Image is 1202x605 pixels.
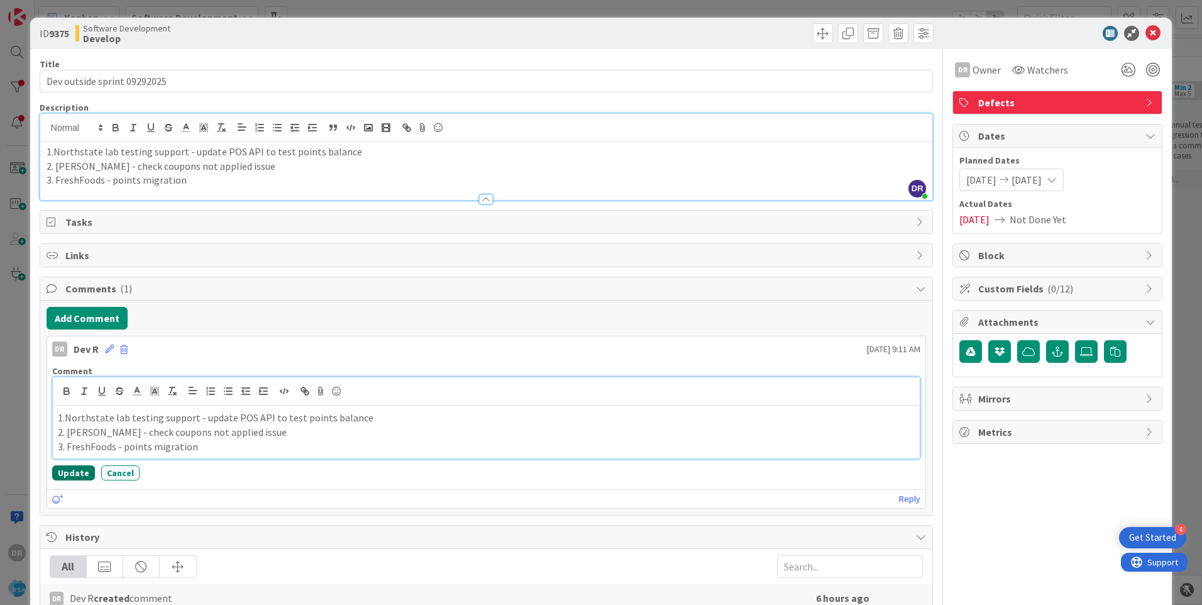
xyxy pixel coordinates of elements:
[959,154,1155,167] span: Planned Dates
[65,248,910,263] span: Links
[1129,531,1176,544] div: Get Started
[58,425,915,440] p: 2. [PERSON_NAME] - check coupons not applied issue
[959,212,990,227] span: [DATE]
[74,341,99,357] div: Dev R
[40,26,69,41] span: ID
[978,281,1139,296] span: Custom Fields
[1012,172,1042,187] span: [DATE]
[52,341,67,357] div: DR
[83,23,170,33] span: Software Development
[47,307,128,330] button: Add Comment
[978,95,1139,110] span: Defects
[1175,524,1186,535] div: 4
[52,465,95,480] button: Update
[83,33,170,43] b: Develop
[978,391,1139,406] span: Mirrors
[978,248,1139,263] span: Block
[58,440,915,454] p: 3. FreshFoods - points migration
[94,592,130,604] b: created
[50,556,87,577] div: All
[47,173,926,187] p: 3. FreshFoods - points migration
[1027,62,1068,77] span: Watchers
[58,411,915,425] p: 1.Northstate lab testing support - update POS API to test points balance
[867,343,920,356] span: [DATE] 9:11 AM
[908,180,926,197] span: DR
[978,128,1139,143] span: Dates
[47,159,926,174] p: 2. [PERSON_NAME] - check coupons not applied issue
[978,425,1139,440] span: Metrics
[26,2,57,17] span: Support
[955,62,970,77] div: DR
[973,62,1001,77] span: Owner
[816,592,869,604] b: 6 hours ago
[1010,212,1066,227] span: Not Done Yet
[959,197,1155,211] span: Actual Dates
[65,214,910,230] span: Tasks
[52,365,92,377] span: Comment
[978,314,1139,330] span: Attachments
[40,70,933,92] input: type card name here...
[1119,527,1186,548] div: Open Get Started checklist, remaining modules: 4
[65,281,910,296] span: Comments
[65,530,910,545] span: History
[40,58,60,70] label: Title
[899,491,920,507] a: Reply
[777,555,923,578] input: Search...
[120,282,132,295] span: ( 1 )
[40,102,89,113] span: Description
[49,27,69,40] b: 9375
[47,145,926,159] p: 1.Northstate lab testing support - update POS API to test points balance
[1047,282,1073,295] span: ( 0/12 )
[966,172,996,187] span: [DATE]
[101,465,140,480] button: Cancel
